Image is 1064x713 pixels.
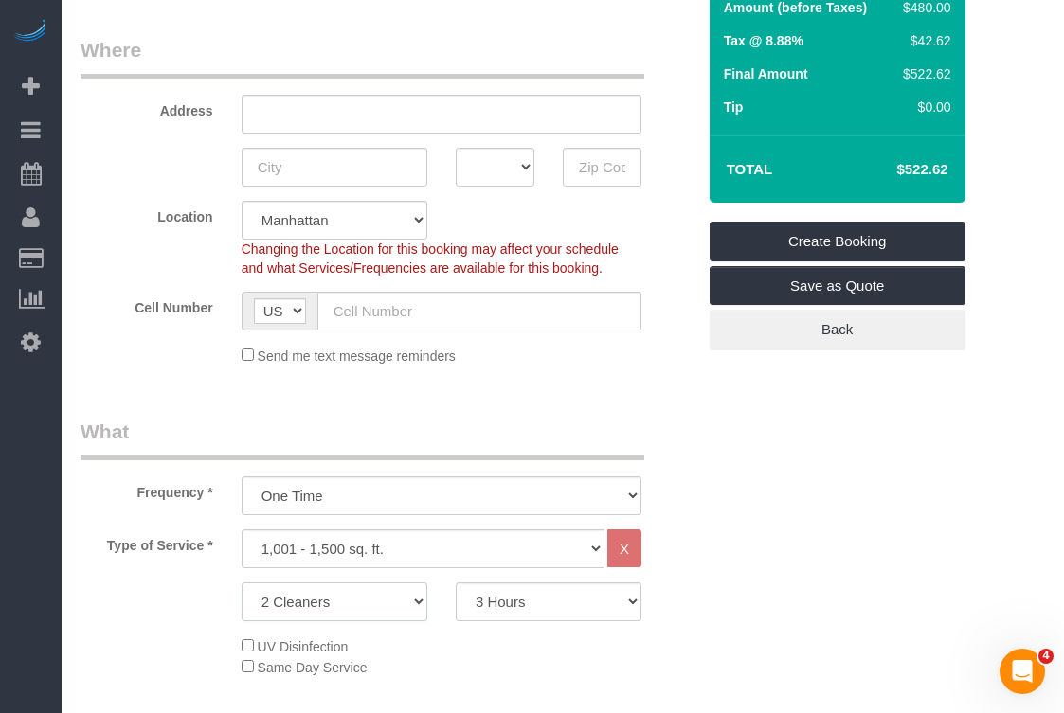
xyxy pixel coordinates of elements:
[81,36,644,79] legend: Where
[727,161,773,177] strong: Total
[66,201,227,226] label: Location
[724,64,808,83] label: Final Amount
[66,292,227,317] label: Cell Number
[895,31,950,50] div: $42.62
[839,162,947,178] h4: $522.62
[66,529,227,555] label: Type of Service *
[242,241,619,276] span: Changing the Location for this booking may affect your schedule and what Services/Frequencies are...
[1038,649,1054,664] span: 4
[563,148,641,187] input: Zip Code
[81,418,644,460] legend: What
[710,222,965,261] a: Create Booking
[724,31,803,50] label: Tax @ 8.88%
[258,348,456,364] span: Send me text message reminders
[11,19,49,45] img: Automaid Logo
[258,639,349,654] span: UV Disinfection
[710,310,965,349] a: Back
[724,98,744,116] label: Tip
[242,148,427,187] input: City
[895,98,950,116] div: $0.00
[317,292,641,330] input: Cell Number
[66,95,227,120] label: Address
[710,266,965,306] a: Save as Quote
[66,476,227,502] label: Frequency *
[895,64,950,83] div: $522.62
[1000,649,1045,694] iframe: Intercom live chat
[258,660,368,675] span: Same Day Service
